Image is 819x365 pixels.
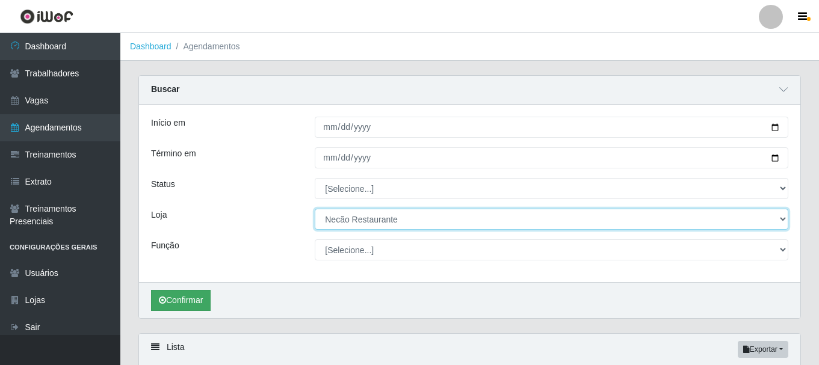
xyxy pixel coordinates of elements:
nav: breadcrumb [120,33,819,61]
label: Função [151,239,179,252]
img: CoreUI Logo [20,9,73,24]
button: Exportar [738,341,788,358]
label: Status [151,178,175,191]
li: Agendamentos [172,40,240,53]
strong: Buscar [151,84,179,94]
button: Confirmar [151,290,211,311]
label: Loja [151,209,167,221]
label: Término em [151,147,196,160]
input: 00/00/0000 [315,117,788,138]
input: 00/00/0000 [315,147,788,168]
label: Início em [151,117,185,129]
a: Dashboard [130,41,172,51]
